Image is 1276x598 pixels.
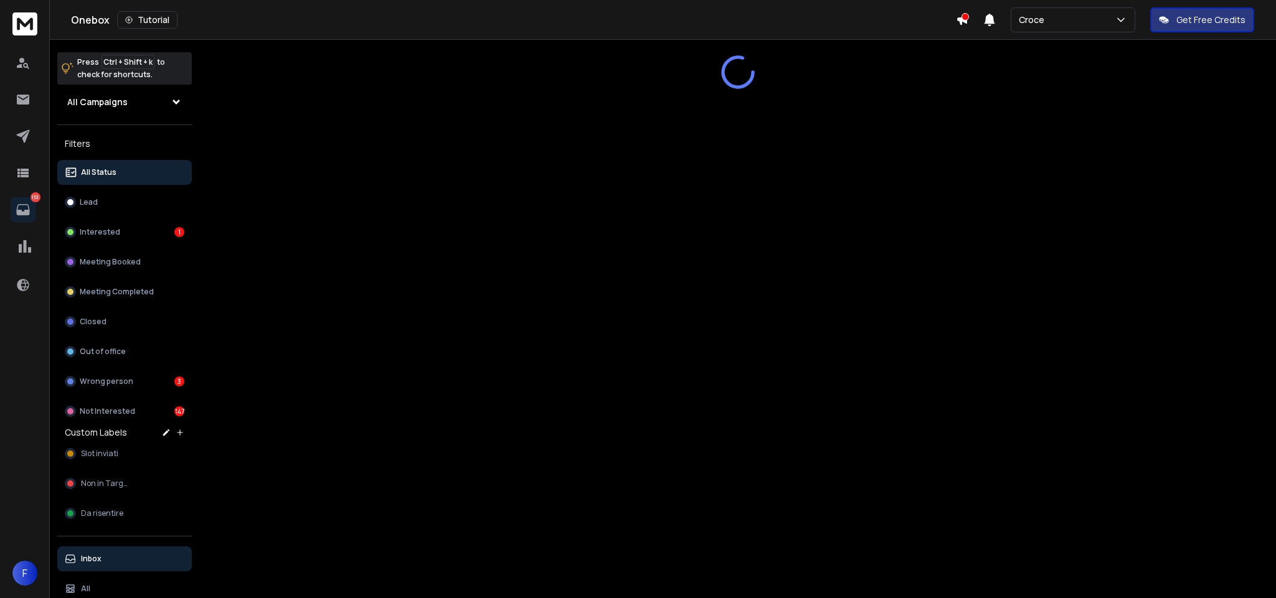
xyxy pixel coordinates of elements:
[174,376,184,386] div: 3
[80,376,133,386] p: Wrong person
[71,11,956,29] div: Onebox
[57,339,192,364] button: Out of office
[81,479,131,488] span: Non in Target
[81,584,90,594] p: All
[31,192,40,202] p: 151
[57,501,192,526] button: Da risentire
[67,96,128,108] h1: All Campaigns
[57,190,192,215] button: Lead
[80,197,98,207] p: Lead
[77,56,165,81] p: Press to check for shortcuts.
[57,90,192,114] button: All Campaigns
[81,554,102,564] p: Inbox
[65,426,127,439] h3: Custom Labels
[81,449,118,459] span: Slot inviati
[80,227,120,237] p: Interested
[57,399,192,424] button: Not Interested147
[57,309,192,334] button: Closed
[57,471,192,496] button: Non in Target
[11,197,35,222] a: 151
[1150,7,1254,32] button: Get Free Credits
[174,227,184,237] div: 1
[117,11,177,29] button: Tutorial
[57,279,192,304] button: Meeting Completed
[57,250,192,274] button: Meeting Booked
[57,441,192,466] button: Slot inviati
[81,508,123,518] span: Da risentire
[81,167,116,177] p: All Status
[80,347,126,357] p: Out of office
[80,257,141,267] p: Meeting Booked
[102,55,154,69] span: Ctrl + Shift + k
[57,369,192,394] button: Wrong person3
[174,406,184,416] div: 147
[1176,14,1245,26] p: Get Free Credits
[80,317,106,327] p: Closed
[57,220,192,245] button: Interested1
[57,135,192,152] h3: Filters
[57,160,192,185] button: All Status
[80,406,135,416] p: Not Interested
[12,561,37,586] button: F
[80,287,154,297] p: Meeting Completed
[1019,14,1049,26] p: Croce
[57,546,192,571] button: Inbox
